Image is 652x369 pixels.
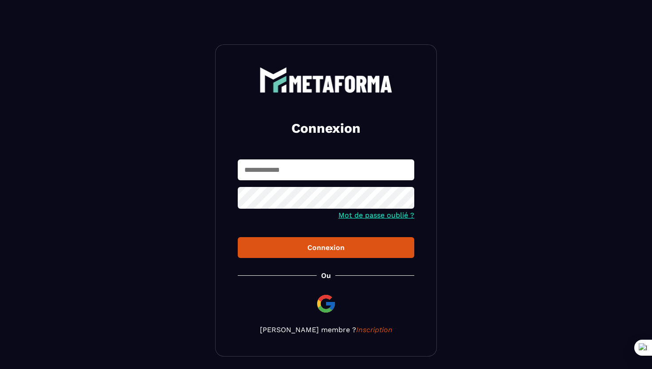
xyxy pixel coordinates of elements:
a: Inscription [356,325,393,334]
img: google [315,293,337,314]
a: logo [238,67,414,93]
p: Ou [321,271,331,280]
p: [PERSON_NAME] membre ? [238,325,414,334]
a: Mot de passe oublié ? [338,211,414,219]
button: Connexion [238,237,414,258]
div: Connexion [245,243,407,252]
img: logo [259,67,393,93]
h2: Connexion [248,119,404,137]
